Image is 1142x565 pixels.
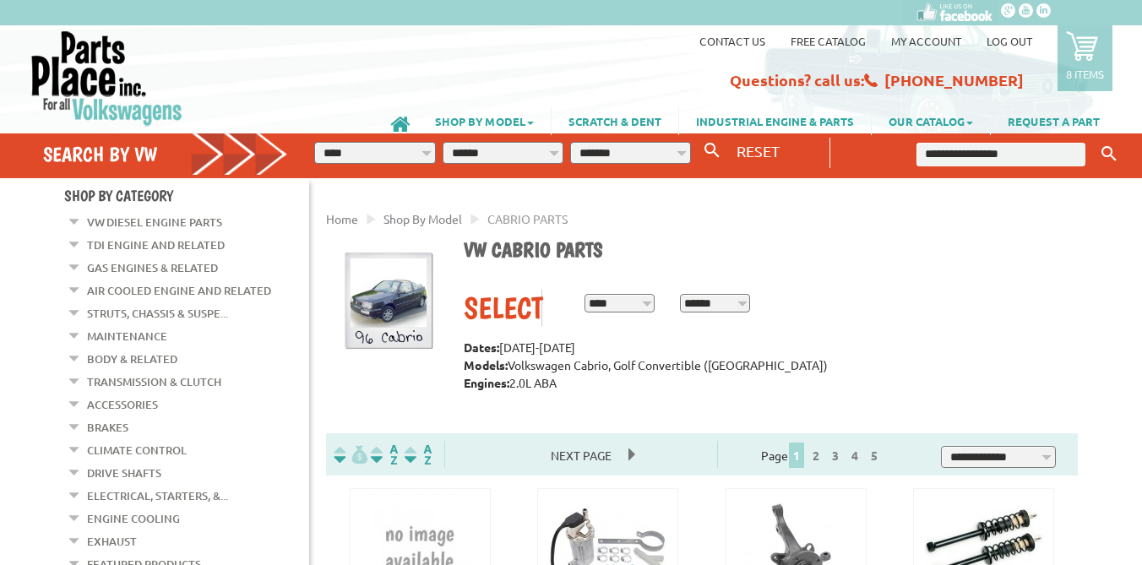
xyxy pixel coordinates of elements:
a: TDI Engine and Related [87,234,225,256]
a: Next Page [534,448,628,463]
a: My Account [891,34,961,48]
img: Sort by Headline [367,445,401,464]
img: Parts Place Inc! [30,30,184,127]
a: Accessories [87,394,158,416]
img: filterpricelow.svg [334,445,367,464]
img: Cabrio [339,252,438,351]
a: 2 [808,448,824,463]
a: Home [326,211,358,226]
button: Search By VW... [698,139,726,163]
a: OUR CATALOG [872,106,990,135]
a: SCRATCH & DENT [552,106,678,135]
a: REQUEST A PART [991,106,1117,135]
div: Select [464,290,541,326]
p: 8 items [1066,67,1104,81]
strong: Models: [464,357,508,372]
a: Climate Control [87,439,187,461]
a: Gas Engines & Related [87,257,218,279]
a: Body & Related [87,348,177,370]
a: SHOP BY MODEL [418,106,551,135]
h4: Search by VW [43,142,289,166]
span: Next Page [534,443,628,468]
strong: Dates: [464,340,499,355]
a: Shop By Model [383,211,462,226]
a: Air Cooled Engine and Related [87,280,271,302]
a: Engine Cooling [87,508,180,530]
a: 3 [828,448,843,463]
a: Electrical, Starters, &... [87,485,228,507]
h1: VW Cabrio parts [464,237,1065,264]
a: Struts, Chassis & Suspe... [87,302,228,324]
div: Page [717,441,927,468]
a: Maintenance [87,325,167,347]
h4: Shop By Category [64,187,309,204]
p: [DATE]-[DATE] Volkswagen Cabrio, Golf Convertible ([GEOGRAPHIC_DATA]) 2.0L ABA [464,339,1065,410]
a: 5 [867,448,882,463]
img: Sort by Sales Rank [401,445,435,464]
a: VW Diesel Engine Parts [87,211,222,233]
a: Free Catalog [791,34,866,48]
strong: Engines: [464,375,509,390]
a: Brakes [87,416,128,438]
a: Transmission & Clutch [87,371,221,393]
a: Log out [987,34,1032,48]
button: RESET [730,139,786,163]
span: RESET [737,142,780,160]
a: INDUSTRIAL ENGINE & PARTS [679,106,871,135]
a: Exhaust [87,530,137,552]
a: Contact us [699,34,765,48]
a: Drive Shafts [87,462,161,484]
a: 8 items [1058,25,1112,91]
span: 1 [789,443,804,468]
button: Keyword Search [1096,140,1122,168]
span: CABRIO PARTS [487,211,568,226]
a: 4 [847,448,862,463]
